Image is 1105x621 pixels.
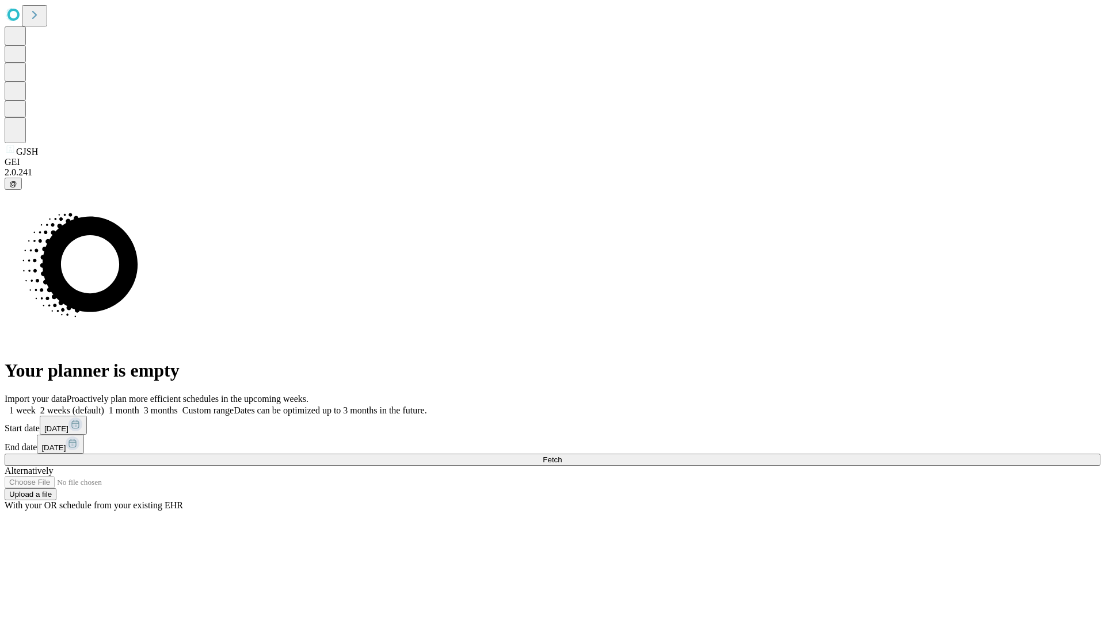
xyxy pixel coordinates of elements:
div: End date [5,435,1100,454]
div: GEI [5,157,1100,167]
button: Fetch [5,454,1100,466]
span: Import your data [5,394,67,404]
button: [DATE] [37,435,84,454]
div: Start date [5,416,1100,435]
span: Alternatively [5,466,53,476]
span: [DATE] [41,443,66,452]
button: @ [5,178,22,190]
span: Fetch [543,455,562,464]
span: 3 months [144,405,178,415]
span: Custom range [182,405,234,415]
span: Dates can be optimized up to 3 months in the future. [234,405,426,415]
span: 1 week [9,405,36,415]
h1: Your planner is empty [5,360,1100,381]
button: Upload a file [5,488,56,500]
span: Proactively plan more efficient schedules in the upcoming weeks. [67,394,308,404]
span: [DATE] [44,424,68,433]
div: 2.0.241 [5,167,1100,178]
button: [DATE] [40,416,87,435]
span: GJSH [16,147,38,156]
span: 1 month [109,405,139,415]
span: 2 weeks (default) [40,405,104,415]
span: With your OR schedule from your existing EHR [5,500,183,510]
span: @ [9,179,17,188]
